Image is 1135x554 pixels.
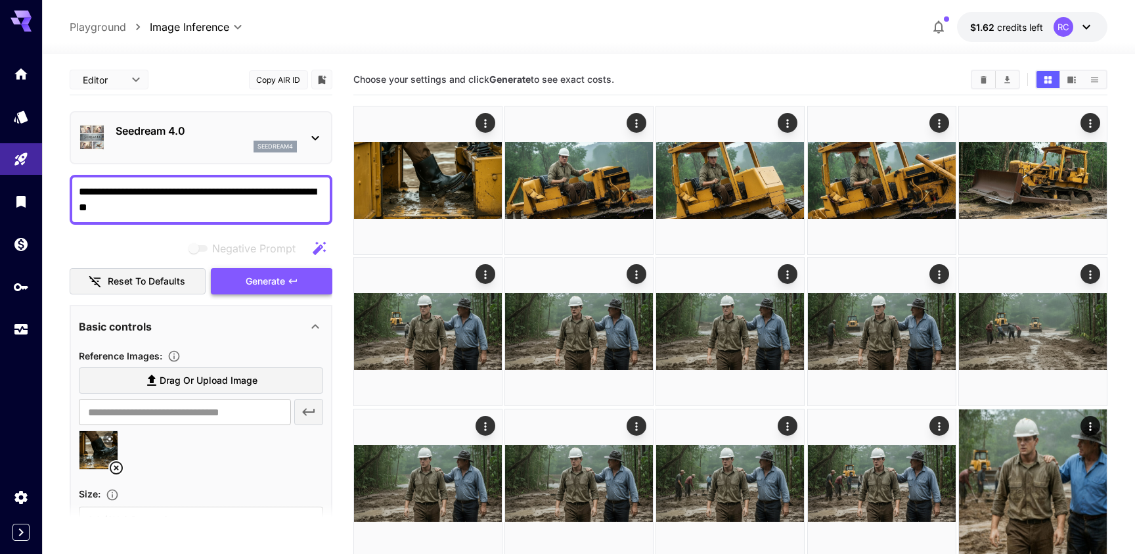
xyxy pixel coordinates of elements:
[79,350,162,361] span: Reference Images :
[12,524,30,541] button: Expand sidebar
[13,108,29,125] div: Models
[79,319,152,335] p: Basic controls
[970,22,997,33] span: $1.62
[476,264,495,284] div: Actions
[929,264,949,284] div: Actions
[627,264,646,284] div: Actions
[971,70,1020,89] div: Clear AllDownload All
[116,123,297,139] p: Seedream 4.0
[957,12,1107,42] button: $1.6157RC
[162,350,186,363] button: Upload a reference image to guide the result. This is needed for Image-to-Image or Inpainting. Su...
[79,367,323,394] label: Drag or upload image
[959,106,1107,254] img: Z
[959,258,1107,405] img: Z
[246,273,285,290] span: Generate
[1060,71,1083,88] button: Show media in video view
[778,113,798,133] div: Actions
[972,71,995,88] button: Clear All
[249,70,308,89] button: Copy AIR ID
[70,19,126,35] a: Playground
[505,106,653,254] img: 2Q==
[505,258,653,405] img: 9k=
[778,264,798,284] div: Actions
[997,22,1043,33] span: credits left
[13,321,29,338] div: Usage
[1080,264,1100,284] div: Actions
[929,416,949,436] div: Actions
[100,488,124,501] button: Adjust the dimensions of the generated image by specifying its width and height in pixels, or sel...
[656,106,804,254] img: 2Q==
[150,19,229,35] span: Image Inference
[160,373,257,389] span: Drag or upload image
[476,416,495,436] div: Actions
[627,113,646,133] div: Actions
[13,66,29,82] div: Home
[70,268,206,295] button: Reset to defaults
[1080,113,1100,133] div: Actions
[476,113,495,133] div: Actions
[13,193,29,210] div: Library
[1083,71,1106,88] button: Show media in list view
[1035,70,1107,89] div: Show media in grid viewShow media in video viewShow media in list view
[996,71,1019,88] button: Download All
[83,73,123,87] span: Editor
[13,489,29,505] div: Settings
[354,258,502,405] img: 2Q==
[212,241,296,256] span: Negative Prompt
[79,311,323,342] div: Basic controls
[13,236,29,252] div: Wallet
[353,74,614,85] span: Choose your settings and click to see exact costs.
[186,240,306,256] span: Negative prompts are not compatible with the selected model.
[13,279,29,295] div: API Keys
[70,19,150,35] nav: breadcrumb
[970,20,1043,34] div: $1.6157
[79,488,100,499] span: Size :
[316,72,328,87] button: Add to library
[489,74,531,85] b: Generate
[1080,416,1100,436] div: Actions
[656,258,804,405] img: 9k=
[79,118,323,158] div: Seedream 4.0seedream4
[808,106,956,254] img: Z
[13,151,29,168] div: Playground
[627,416,646,436] div: Actions
[929,113,949,133] div: Actions
[1054,17,1073,37] div: RC
[778,416,798,436] div: Actions
[211,268,332,295] button: Generate
[1036,71,1059,88] button: Show media in grid view
[257,142,293,151] p: seedream4
[808,258,956,405] img: 9k=
[354,106,502,254] img: 9k=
